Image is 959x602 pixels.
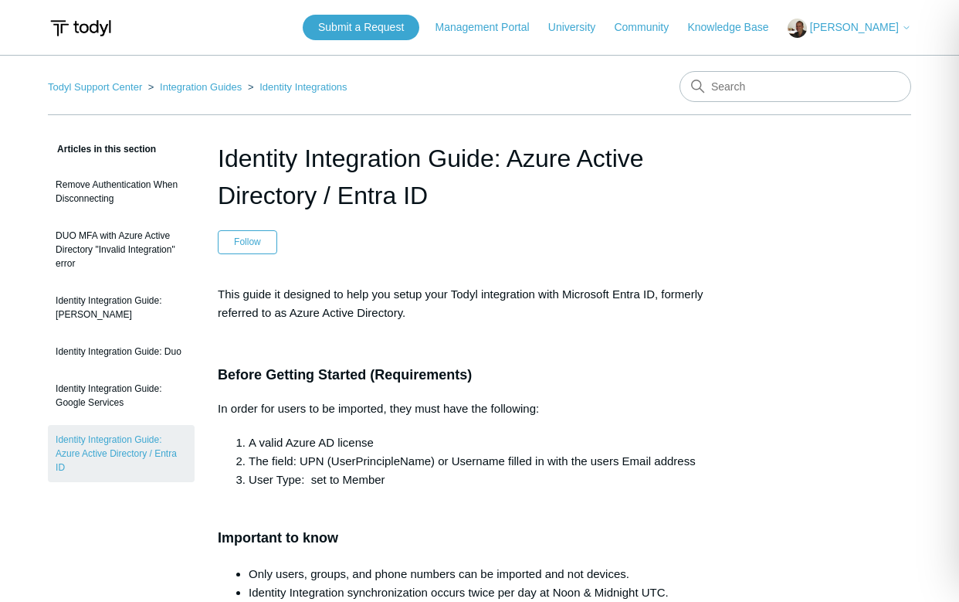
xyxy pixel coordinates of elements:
button: [PERSON_NAME] [788,19,911,38]
a: Integration Guides [160,81,242,93]
img: Todyl Support Center Help Center home page [48,14,114,43]
h1: Identity Integration Guide: Azure Active Directory / Entra ID [218,140,741,214]
li: A valid Azure AD license [249,434,741,452]
a: Identity Integration Guide: [PERSON_NAME] [48,286,195,329]
a: DUO MFA with Azure Active Directory "Invalid Integration" error [48,221,195,278]
li: Identity Integrations [245,81,347,93]
input: Search [679,71,911,102]
a: Identity Integration Guide: Google Services [48,374,195,417]
a: Identity Integration Guide: Azure Active Directory / Entra ID [48,425,195,482]
a: Todyl Support Center [48,81,142,93]
li: User Type: set to Member [249,471,741,489]
h3: Important to know [218,505,741,549]
li: Identity Integration synchronization occurs twice per day at Noon & Midnight UTC. [249,583,741,602]
p: This guide it designed to help you setup your Todyl integration with Microsoft Entra ID, formerly... [218,285,741,322]
button: Follow Article [218,230,277,253]
a: Remove Authentication When Disconnecting [48,170,195,213]
a: Knowledge Base [687,19,784,36]
li: Todyl Support Center [48,81,145,93]
p: In order for users to be imported, they must have the following: [218,400,741,418]
a: Identity Integration Guide: Duo [48,337,195,366]
a: University [548,19,611,36]
li: Only users, groups, and phone numbers can be imported and not devices. [249,565,741,583]
a: Identity Integrations [259,81,347,93]
a: Management Portal [435,19,544,36]
span: [PERSON_NAME] [810,21,899,33]
li: Integration Guides [145,81,245,93]
a: Community [614,19,684,36]
span: Articles in this section [48,144,156,155]
a: Submit a Request [303,15,419,40]
li: The field: UPN (UserPrincipleName) or Username filled in with the users Email address [249,452,741,471]
h3: Before Getting Started (Requirements) [218,364,741,386]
